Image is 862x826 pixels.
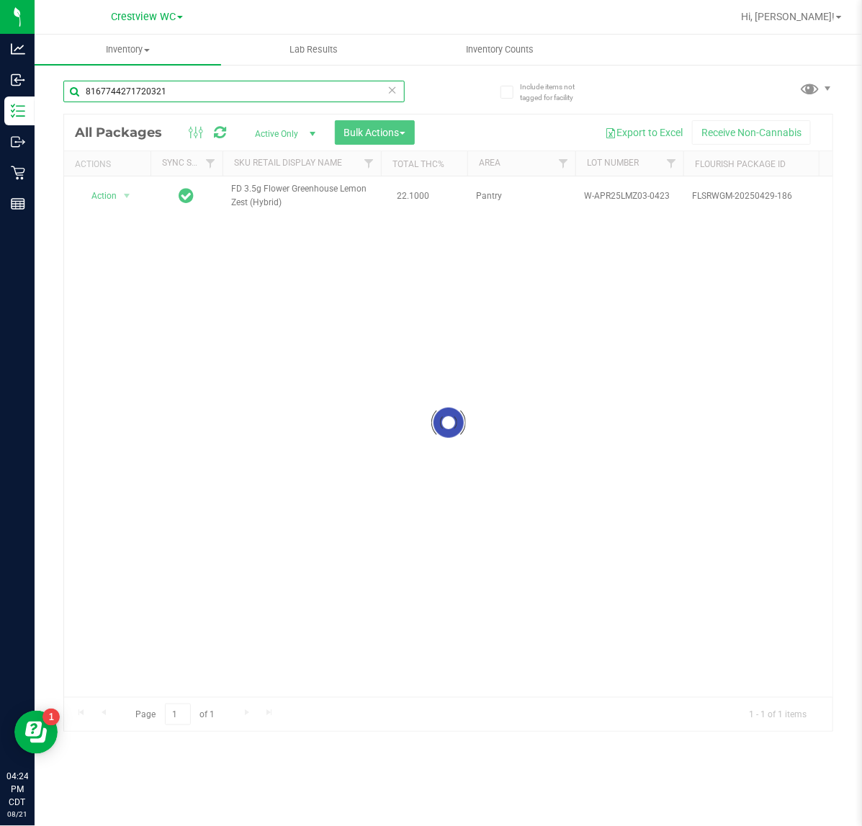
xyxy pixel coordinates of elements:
a: Inventory [35,35,221,65]
inline-svg: Retail [11,166,25,180]
span: Crestview WC [111,11,176,23]
input: Search Package ID, Item Name, SKU, Lot or Part Number... [63,81,405,102]
span: Include items not tagged for facility [520,81,592,103]
span: Inventory [35,43,221,56]
p: 04:24 PM CDT [6,770,28,809]
span: Hi, [PERSON_NAME]! [741,11,835,22]
iframe: Resource center unread badge [42,709,60,726]
p: 08/21 [6,809,28,820]
inline-svg: Reports [11,197,25,211]
span: Clear [387,81,398,99]
span: Lab Results [270,43,357,56]
inline-svg: Inventory [11,104,25,118]
inline-svg: Outbound [11,135,25,149]
a: Lab Results [221,35,408,65]
a: Inventory Counts [407,35,593,65]
inline-svg: Analytics [11,42,25,56]
inline-svg: Inbound [11,73,25,87]
span: Inventory Counts [446,43,553,56]
iframe: Resource center [14,711,58,754]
